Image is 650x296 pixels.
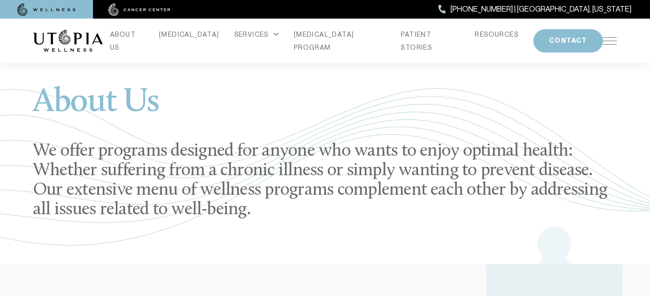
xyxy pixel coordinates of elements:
img: wellness [17,3,76,16]
a: ABOUT US [110,28,144,54]
h2: We offer programs designed for anyone who wants to enjoy optimal health: Whether suffering from a... [33,142,617,220]
a: [MEDICAL_DATA] PROGRAM [294,28,386,54]
img: icon-hamburger [603,37,617,45]
img: logo [33,30,103,52]
a: [MEDICAL_DATA] [159,28,219,41]
a: [PHONE_NUMBER] | [GEOGRAPHIC_DATA], [US_STATE] [438,3,631,15]
button: CONTACT [533,29,603,53]
a: PATIENT STORIES [401,28,460,54]
h1: About Us [33,86,617,131]
div: SERVICES [234,28,279,41]
img: cancer center [108,3,171,16]
a: RESOURCES [475,28,518,41]
span: [PHONE_NUMBER] | [GEOGRAPHIC_DATA], [US_STATE] [451,3,631,15]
